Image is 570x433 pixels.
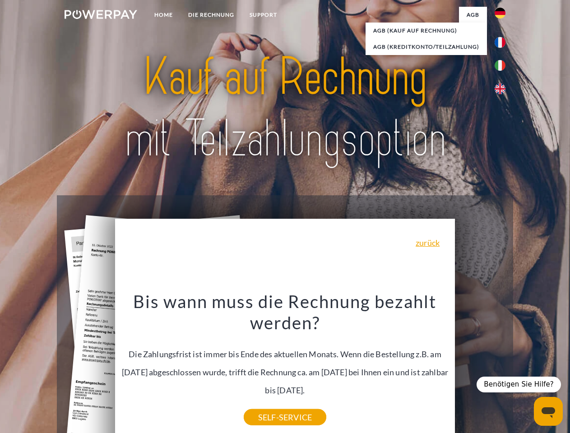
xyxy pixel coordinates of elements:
[495,60,505,71] img: it
[366,39,487,55] a: AGB (Kreditkonto/Teilzahlung)
[495,8,505,18] img: de
[477,377,561,392] div: Benötigen Sie Hilfe?
[495,83,505,94] img: en
[416,239,440,247] a: zurück
[120,290,450,417] div: Die Zahlungsfrist ist immer bis Ende des aktuellen Monats. Wenn die Bestellung z.B. am [DATE] abg...
[244,409,326,425] a: SELF-SERVICE
[534,397,563,426] iframe: Schaltfläche zum Öffnen des Messaging-Fensters; Konversation läuft
[495,37,505,48] img: fr
[147,7,181,23] a: Home
[459,7,487,23] a: agb
[366,23,487,39] a: AGB (Kauf auf Rechnung)
[242,7,285,23] a: SUPPORT
[181,7,242,23] a: DIE RECHNUNG
[120,290,450,334] h3: Bis wann muss die Rechnung bezahlt werden?
[86,43,484,173] img: title-powerpay_de.svg
[65,10,137,19] img: logo-powerpay-white.svg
